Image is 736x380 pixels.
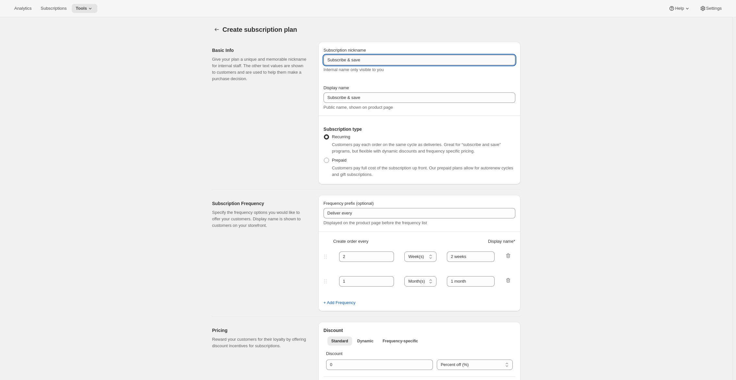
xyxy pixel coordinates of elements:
[332,134,350,139] span: Recurring
[212,209,308,229] p: Specify the frequency options you would like to offer your customers. Display name is shown to cu...
[447,276,495,287] input: 1 month
[10,4,35,13] button: Analytics
[333,238,368,245] span: Create order every
[324,208,515,218] input: Deliver every
[324,126,515,132] h2: Subscription type
[357,338,374,344] span: Dynamic
[324,67,384,72] span: Internal name only visible to you
[324,55,515,65] input: Subscribe & Save
[324,48,366,53] span: Subscription nickname
[332,142,501,153] span: Customers pay each order on the same cycle as deliveries. Great for “subscribe and save” programs...
[212,47,308,54] h2: Basic Info
[696,4,726,13] button: Settings
[324,92,515,103] input: Subscribe & Save
[332,158,347,163] span: Prepaid
[324,327,515,334] h2: Discount
[72,4,97,13] button: Tools
[324,201,374,206] span: Frequency prefix (optional)
[37,4,70,13] button: Subscriptions
[324,220,427,225] span: Displayed on the product page before the frequency list
[320,298,360,308] button: + Add Frequency
[324,300,356,306] span: + Add Frequency
[488,238,515,245] span: Display name *
[223,26,297,33] span: Create subscription plan
[706,6,722,11] span: Settings
[383,338,418,344] span: Frequency-specific
[212,56,308,82] p: Give your plan a unique and memorable nickname for internal staff. The other text values are show...
[41,6,67,11] span: Subscriptions
[326,360,423,370] input: 10
[665,4,694,13] button: Help
[332,165,513,177] span: Customers pay full cost of the subscription up front. Our prepaid plans allow for autorenew cycle...
[14,6,31,11] span: Analytics
[212,25,221,34] button: Subscription plans
[447,251,495,262] input: 1 month
[326,350,513,357] p: Discount
[331,338,348,344] span: Standard
[675,6,684,11] span: Help
[76,6,87,11] span: Tools
[212,200,308,207] h2: Subscription Frequency
[324,105,393,110] span: Public name, shown on product page
[212,336,308,349] p: Reward your customers for their loyalty by offering discount incentives for subscriptions.
[212,327,308,334] h2: Pricing
[324,85,349,90] span: Display name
